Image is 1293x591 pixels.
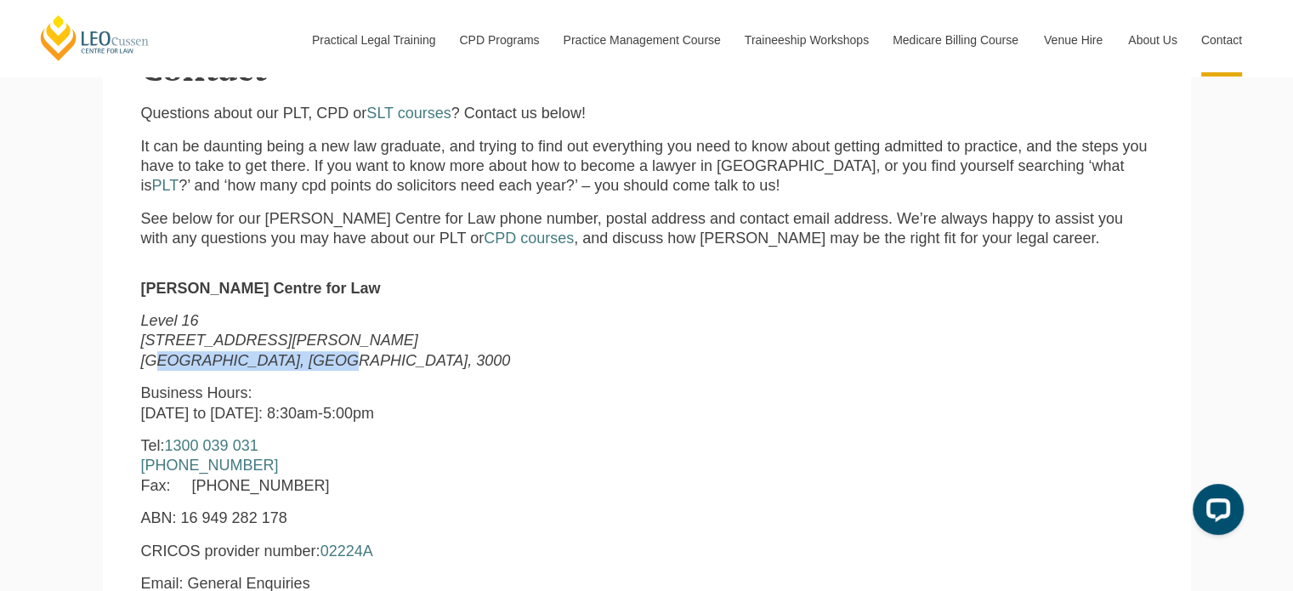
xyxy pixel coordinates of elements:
[732,3,880,77] a: Traineeship Workshops
[141,542,721,561] p: CRICOS provider number:
[484,230,574,247] a: CPD courses
[1115,3,1188,77] a: About Us
[141,352,511,369] em: [GEOGRAPHIC_DATA], [GEOGRAPHIC_DATA], 3000
[1179,477,1250,548] iframe: LiveChat chat widget
[141,332,418,349] em: [STREET_ADDRESS][PERSON_NAME]
[320,543,373,560] a: 02224A
[152,177,179,194] a: PLT
[141,104,1153,123] p: Questions about our PLT, CPD or ? Contact us below!
[141,509,721,528] p: ABN: 16 949 282 178
[141,280,381,297] strong: [PERSON_NAME] Centre for Law
[141,384,721,423] p: Business Hours: [DATE] to [DATE]: 8:30am-5:00pm
[141,312,199,329] em: Level 16
[141,436,721,496] p: Tel: Fax: [PHONE_NUMBER]
[299,3,447,77] a: Practical Legal Training
[141,137,1153,196] p: It can be daunting being a new law graduate, and trying to find out everything you need to know a...
[141,209,1153,249] p: See below for our [PERSON_NAME] Centre for Law phone number, postal address and contact email add...
[1188,3,1255,77] a: Contact
[551,3,732,77] a: Practice Management Course
[1031,3,1115,77] a: Venue Hire
[141,49,1153,87] h2: Contact
[366,105,451,122] a: SLT courses
[880,3,1031,77] a: Medicare Billing Course
[38,14,151,62] a: [PERSON_NAME] Centre for Law
[165,437,258,454] a: 1300 039 031
[141,457,279,474] a: [PHONE_NUMBER]
[446,3,550,77] a: CPD Programs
